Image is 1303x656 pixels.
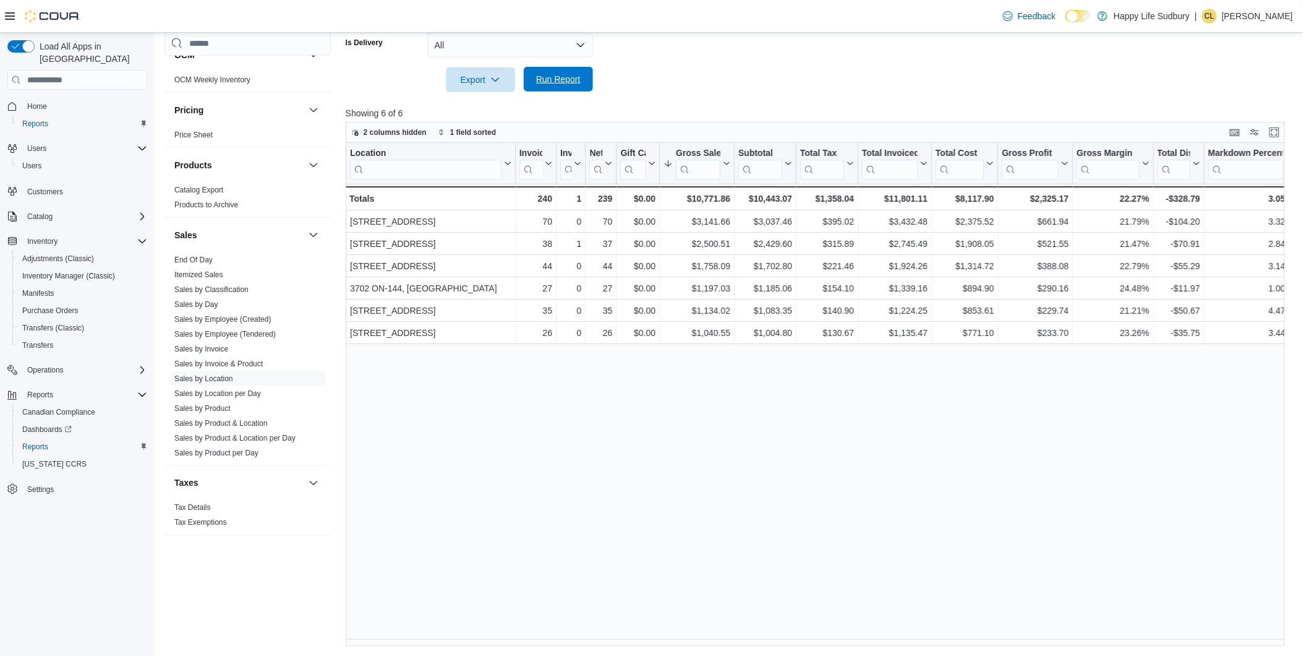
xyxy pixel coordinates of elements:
div: Total Invoiced [862,148,918,160]
span: CL [1205,9,1214,24]
a: Sales by Day [174,300,218,309]
div: 3702 ON-144, [GEOGRAPHIC_DATA] [350,281,511,296]
button: Users [22,141,51,156]
div: Total Tax [800,148,844,160]
span: Users [27,144,46,153]
div: Gross Sales [676,148,720,179]
div: Gross Profit [1002,148,1059,179]
div: $1,135.47 [862,326,928,340]
div: Carrington LeBlanc-Nelson [1202,9,1217,24]
div: [STREET_ADDRESS] [350,259,511,274]
span: Adjustments (Classic) [17,251,147,266]
div: Total Tax [800,148,844,179]
div: 3.44% [1208,326,1293,340]
a: Dashboards [17,422,77,437]
span: Transfers [22,340,53,350]
div: Total Cost [936,148,984,160]
span: Load All Apps in [GEOGRAPHIC_DATA] [35,40,147,65]
div: [STREET_ADDRESS] [350,214,511,229]
div: 1 [560,236,581,251]
h3: Products [174,159,212,171]
p: Happy Life Sudbury [1114,9,1190,24]
span: Manifests [22,288,54,298]
div: $771.10 [936,326,994,340]
button: Customers [2,182,152,200]
a: Sales by Product & Location per Day [174,434,296,442]
div: $0.00 [620,191,656,206]
span: Inventory Manager (Classic) [17,269,147,283]
div: 0 [560,214,581,229]
div: Markdown Percent [1208,148,1283,160]
div: 4.47% [1208,303,1293,318]
div: 0 [560,281,581,296]
div: [STREET_ADDRESS] [350,236,511,251]
span: Sales by Product & Location per Day [174,433,296,443]
button: Net Sold [589,148,612,179]
button: Pricing [174,104,304,116]
div: $2,325.17 [1002,191,1069,206]
span: Sales by Product & Location [174,418,268,428]
div: $1,758.09 [664,259,730,274]
div: 35 [519,303,552,318]
button: Operations [2,361,152,379]
div: $1,040.55 [664,326,730,340]
img: Cova [25,10,80,22]
span: Washington CCRS [17,457,147,472]
div: -$328.79 [1157,191,1200,206]
span: Sales by Day [174,300,218,309]
button: Manifests [12,285,152,302]
div: Gross Margin [1077,148,1139,160]
div: Location [350,148,502,179]
div: $3,432.48 [862,214,928,229]
div: $1,004.80 [738,326,792,340]
div: $521.55 [1002,236,1069,251]
span: Run Report [536,73,581,85]
div: 0 [560,326,581,340]
span: 1 field sorted [450,127,497,137]
button: Reports [2,386,152,404]
a: Purchase Orders [17,303,83,318]
a: Sales by Location [174,374,233,383]
div: Invoices Sold [519,148,542,160]
span: Inventory [22,234,147,249]
a: Manifests [17,286,59,301]
div: $0.00 [620,214,656,229]
button: Inventory Manager (Classic) [12,267,152,285]
div: $154.10 [800,281,854,296]
a: Catalog Export [174,186,223,194]
a: Reports [17,439,53,454]
div: $229.74 [1002,303,1069,318]
span: Transfers (Classic) [17,321,147,335]
span: Purchase Orders [17,303,147,318]
button: Transfers [12,337,152,354]
span: Users [22,161,41,171]
span: Reports [17,116,147,131]
span: Settings [27,485,54,494]
button: Home [2,97,152,115]
div: OCM [164,72,331,92]
a: Users [17,158,46,173]
span: Customers [27,187,63,197]
div: Total Discount [1157,148,1190,179]
button: Invoices Ref [560,148,581,179]
a: Sales by Product [174,404,231,413]
div: 21.79% [1077,214,1149,229]
button: Gross Margin [1077,148,1149,179]
span: Sales by Invoice & Product [174,359,263,369]
span: Reports [17,439,147,454]
span: Products to Archive [174,200,238,210]
div: -$55.29 [1157,259,1200,274]
div: $290.16 [1002,281,1069,296]
div: $130.67 [800,326,854,340]
button: Products [306,158,321,173]
div: $1,314.72 [936,259,994,274]
span: Manifests [17,286,147,301]
p: Showing 6 of 6 [346,107,1294,119]
button: Markdown Percent [1208,148,1293,179]
div: 22.27% [1077,191,1149,206]
div: $1,358.04 [800,191,854,206]
div: Gross Profit [1002,148,1059,160]
h3: Pricing [174,104,203,116]
button: [US_STATE] CCRS [12,455,152,473]
button: Export [446,67,515,92]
